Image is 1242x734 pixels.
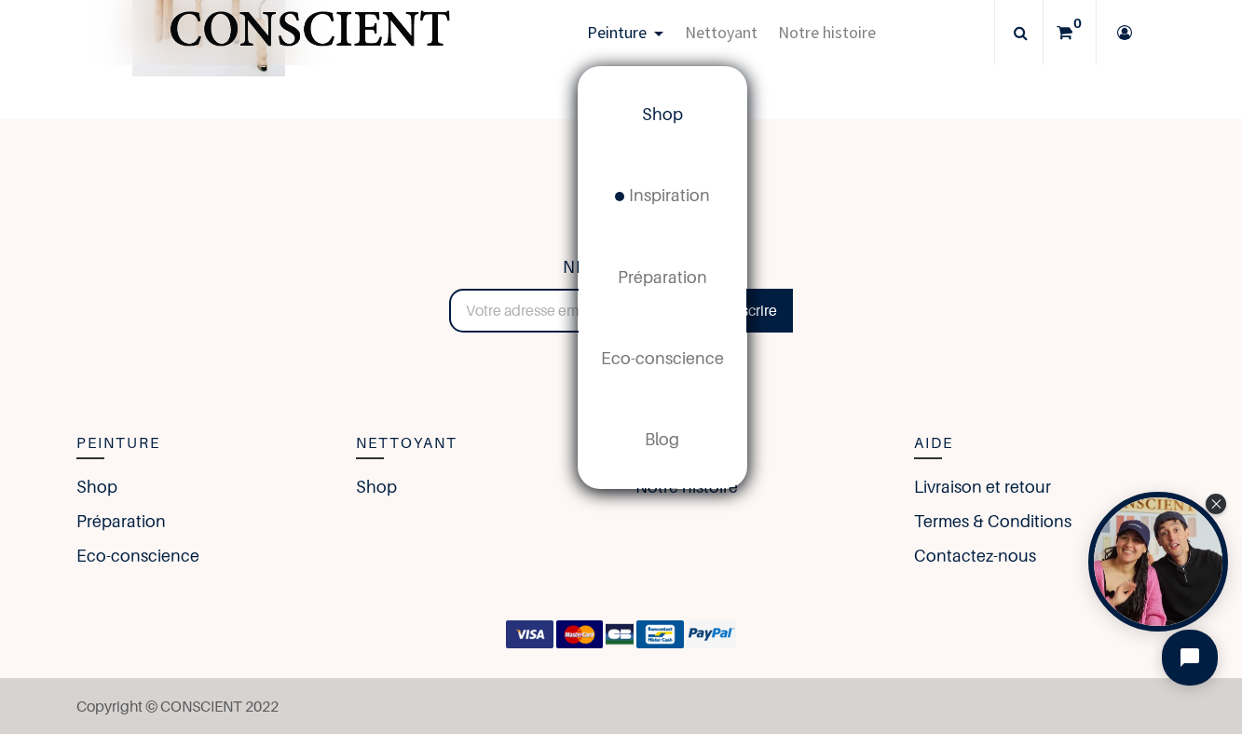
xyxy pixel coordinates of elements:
[76,543,199,568] a: Eco-conscience
[1088,492,1228,632] div: Open Tolstoy
[914,543,1036,568] a: Contactez-nous
[636,620,684,648] img: Bancontact
[635,431,887,455] h5: à Propos
[587,21,647,43] span: Peinture
[685,21,757,43] span: Nettoyant
[356,474,397,499] a: Shop
[1088,492,1228,632] div: Tolstoy bubble widget
[645,429,679,449] span: Blog
[642,104,683,124] span: Shop
[83,54,335,73] a: Product image
[618,267,707,287] span: Préparation
[703,289,793,333] a: S'inscrire
[601,348,724,368] span: Eco-conscience
[449,254,794,281] h5: NEWSLETTER
[76,509,166,534] a: Préparation
[76,431,328,455] h5: Peinture
[687,620,736,648] img: paypal
[914,509,1071,534] a: Termes & Conditions
[76,697,279,715] span: Copyright © CONSCIENT 2022
[914,474,1051,499] a: Livraison et retour
[1206,494,1226,514] div: Close Tolstoy widget
[76,474,117,499] a: Shop
[356,431,607,455] h5: Nettoyant
[606,620,634,648] img: CB
[506,620,553,648] img: VISA
[615,185,710,205] span: Inspiration
[449,289,704,333] input: Votre adresse email...
[1069,14,1086,33] sup: 0
[556,620,604,648] img: MasterCard
[914,431,1166,455] h5: Aide
[778,21,876,43] span: Notre histoire
[1088,492,1228,632] div: Open Tolstoy widget
[1146,614,1234,701] iframe: Tidio Chat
